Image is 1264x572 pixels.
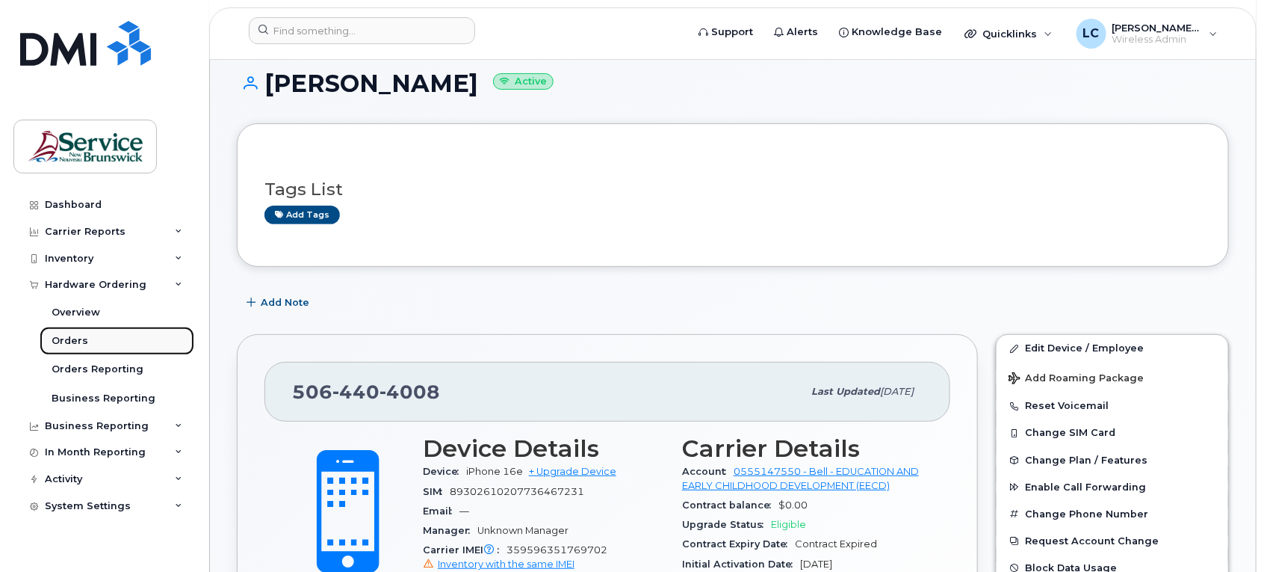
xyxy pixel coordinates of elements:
span: Enable Call Forwarding [1025,482,1146,493]
a: Add tags [264,206,340,224]
a: Inventory with the same IMEI [423,559,574,570]
span: — [459,505,469,517]
h1: [PERSON_NAME] [237,70,1229,96]
small: Active [493,73,554,90]
a: Knowledge Base [828,17,952,47]
div: Quicklinks [954,19,1063,49]
span: 4008 [379,381,440,403]
button: Change Plan / Features [997,447,1228,474]
button: Add Roaming Package [997,362,1228,393]
span: Last updated [811,386,880,397]
span: Quicklinks [982,28,1037,40]
button: Change Phone Number [997,501,1228,528]
a: + Upgrade Device [529,466,616,477]
span: Add Note [261,295,309,310]
h3: Carrier Details [682,435,923,462]
span: Device [423,466,466,477]
span: 89302610207736467231 [450,486,584,497]
span: Unknown Manager [477,525,569,536]
span: $0.00 [778,499,808,511]
span: Email [423,505,459,517]
a: 0555147550 - Bell - EDUCATION AND EARLY CHILDHOOD DEVELOPMENT (EECD) [682,466,919,490]
span: iPhone 16e [466,466,523,477]
span: Eligible [771,519,806,530]
h3: Tags List [264,180,1201,199]
span: 506 [292,381,440,403]
button: Request Account Change [997,528,1228,555]
span: Knowledge Base [852,25,942,40]
div: Lenentine, Carrie (EECD/EDPE) [1066,19,1228,49]
span: [DATE] [880,386,914,397]
button: Enable Call Forwarding [997,474,1228,501]
span: Contract Expired [795,538,877,550]
input: Find something... [249,17,475,44]
span: Alerts [787,25,818,40]
span: Inventory with the same IMEI [438,559,574,570]
span: 359596351769702 [423,544,664,571]
span: Contract Expiry Date [682,538,795,550]
button: Change SIM Card [997,419,1228,446]
a: Edit Device / Employee [997,335,1228,362]
span: Initial Activation Date [682,559,800,570]
span: SIM [423,486,450,497]
span: Upgrade Status [682,519,771,530]
span: Add Roaming Package [1009,372,1144,387]
a: Alerts [763,17,828,47]
span: Account [682,466,734,477]
span: [DATE] [800,559,832,570]
a: Support [688,17,763,47]
span: Manager [423,525,477,536]
button: Add Note [237,289,322,316]
button: Reset Voicemail [997,393,1228,419]
span: Contract balance [682,499,778,511]
span: Carrier IMEI [423,544,506,556]
span: [PERSON_NAME] (EECD/EDPE) [1112,22,1202,34]
span: LC [1083,25,1100,43]
span: Support [711,25,753,40]
h3: Device Details [423,435,664,462]
span: 440 [332,381,379,403]
span: Change Plan / Features [1025,455,1147,466]
span: Wireless Admin [1112,34,1202,46]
